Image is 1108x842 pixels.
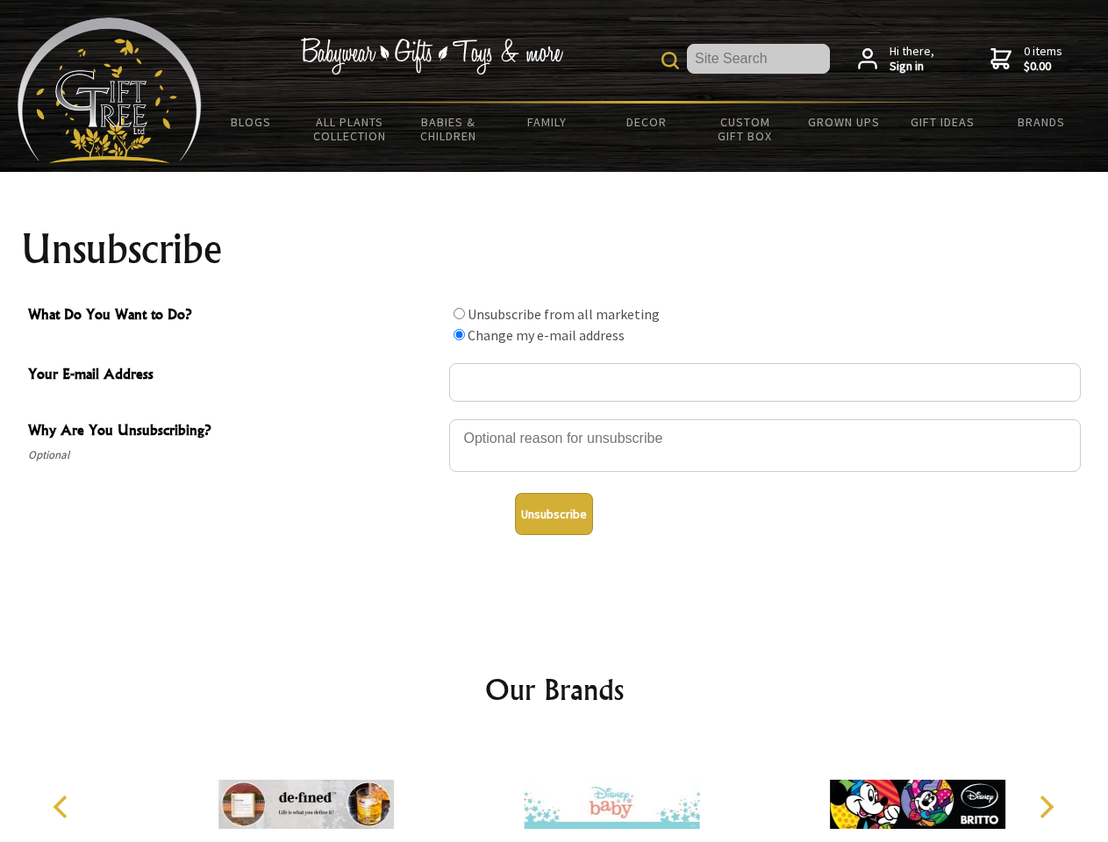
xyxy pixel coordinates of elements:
a: Family [498,103,597,140]
span: 0 items [1024,43,1062,75]
img: Babyware - Gifts - Toys and more... [18,18,202,163]
a: Decor [597,103,696,140]
textarea: Why Are You Unsubscribing? [449,419,1081,472]
img: Babywear - Gifts - Toys & more [300,38,563,75]
img: product search [661,52,679,69]
input: Site Search [687,44,830,74]
h1: Unsubscribe [21,228,1088,270]
span: Hi there, [890,44,934,75]
a: Grown Ups [794,103,893,140]
label: Change my e-mail address [468,326,625,344]
button: Previous [44,788,82,826]
input: What Do You Want to Do? [454,308,465,319]
a: 0 items$0.00 [990,44,1062,75]
a: BLOGS [202,103,301,140]
input: What Do You Want to Do? [454,329,465,340]
button: Next [1026,788,1065,826]
span: Your E-mail Address [28,363,440,389]
button: Unsubscribe [515,493,593,535]
span: Why Are You Unsubscribing? [28,419,440,445]
a: Babies & Children [399,103,498,154]
label: Unsubscribe from all marketing [468,305,660,323]
h2: Our Brands [35,668,1074,710]
a: Brands [992,103,1091,140]
strong: Sign in [890,59,934,75]
a: Gift Ideas [893,103,992,140]
span: What Do You Want to Do? [28,303,440,329]
a: Hi there,Sign in [858,44,934,75]
input: Your E-mail Address [449,363,1081,402]
a: All Plants Collection [301,103,400,154]
a: Custom Gift Box [696,103,795,154]
strong: $0.00 [1024,59,1062,75]
span: Optional [28,445,440,466]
